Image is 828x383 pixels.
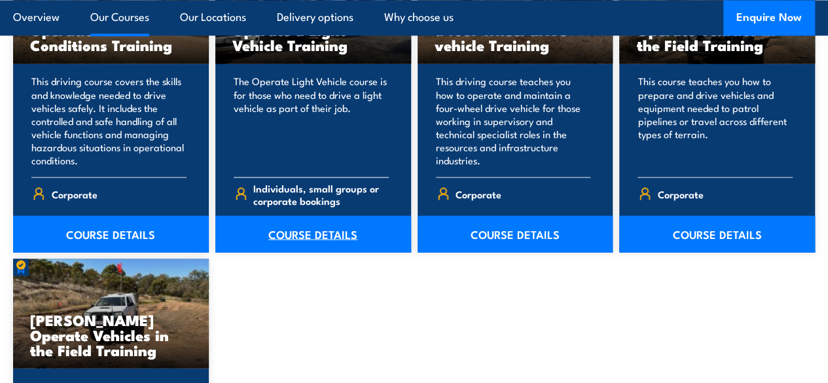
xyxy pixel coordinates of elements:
[52,183,98,204] span: Corporate
[636,22,798,52] h3: Operate Vehicles in the Field Training
[31,75,187,166] p: This driving course covers the skills and knowledge needed to drive vehicles safely. It includes ...
[215,215,411,252] a: COURSE DETAILS
[619,215,815,252] a: COURSE DETAILS
[418,215,613,252] a: COURSE DETAILS
[253,181,388,206] span: Individuals, small groups or corporate bookings
[638,75,793,166] p: This course teaches you how to prepare and drive vehicles and equipment needed to patrol pipeline...
[435,7,596,52] h3: Operate and maintain a four wheel drive vehicle Training
[30,312,192,357] h3: [PERSON_NAME] Operate Vehicles in the Field Training
[232,22,394,52] h3: Operate a Light Vehicle Training
[13,215,209,252] a: COURSE DETAILS
[456,183,501,204] span: Corporate
[30,7,192,52] h3: Drive Vehicles under Operational Conditions Training
[658,183,704,204] span: Corporate
[436,75,591,166] p: This driving course teaches you how to operate and maintain a four-wheel drive vehicle for those ...
[234,75,389,166] p: The Operate Light Vehicle course is for those who need to drive a light vehicle as part of their ...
